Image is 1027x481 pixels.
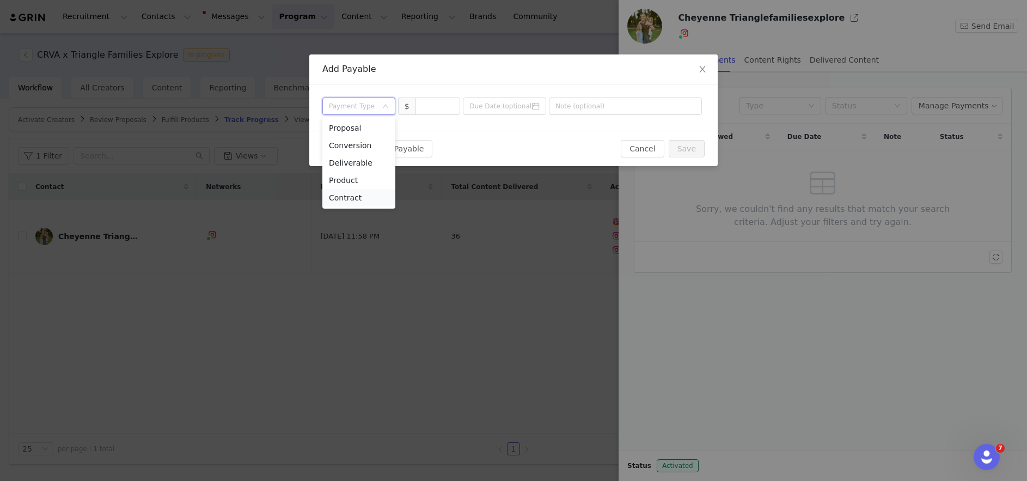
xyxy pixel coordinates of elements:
button: Cancel [621,140,664,157]
div: Payment Type [329,101,377,112]
button: Save [669,140,705,157]
span: $ [398,98,415,115]
i: icon: down [382,103,389,111]
button: Close [687,54,718,85]
i: icon: close [698,65,707,74]
input: Due Date (optional) [463,98,546,115]
li: Proposal [322,119,395,137]
li: Conversion [322,137,395,154]
i: icon: calendar [532,102,540,110]
li: Deliverable [322,154,395,172]
iframe: Intercom live chat [974,444,1000,470]
span: 7 [996,444,1005,453]
input: Note (optional) [549,98,702,115]
li: Product [322,172,395,189]
div: Add Payable [322,63,705,75]
li: Contract [322,189,395,206]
